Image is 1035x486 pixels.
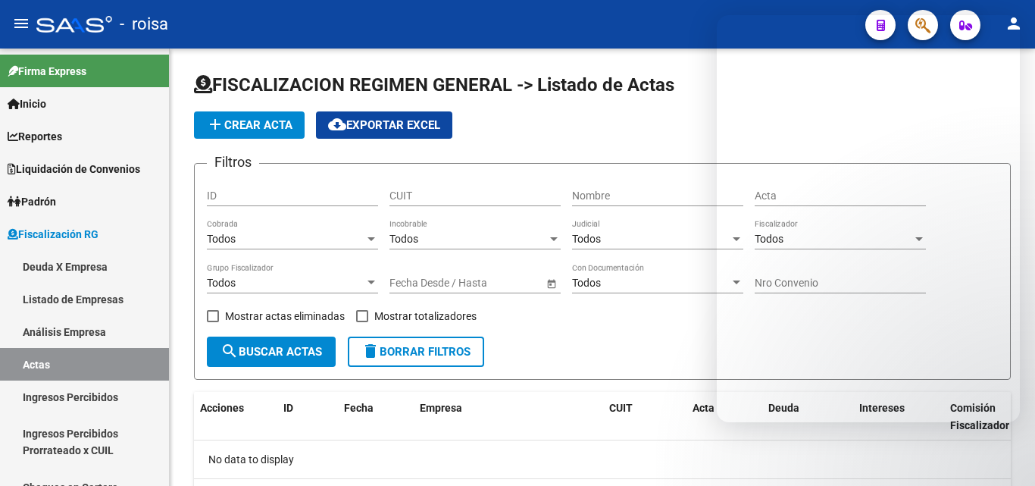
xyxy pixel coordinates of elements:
span: Fiscalización RG [8,226,98,243]
datatable-header-cell: Empresa [414,392,603,442]
datatable-header-cell: Acta [686,392,762,442]
span: Firma Express [8,63,86,80]
span: Liquidación de Convenios [8,161,140,177]
datatable-header-cell: Fecha [338,392,414,442]
span: Todos [207,277,236,289]
span: Borrar Filtros [361,345,471,359]
span: CUIT [609,402,633,414]
button: Exportar EXCEL [316,111,452,139]
mat-icon: search [220,342,239,360]
span: Buscar Actas [220,345,322,359]
span: Todos [207,233,236,245]
span: Empresa [420,402,462,414]
span: Todos [572,233,601,245]
h3: Filtros [207,152,259,173]
mat-icon: menu [12,14,30,33]
mat-icon: add [206,115,224,133]
span: Crear Acta [206,118,292,132]
span: Comisión Fiscalizador [950,402,1009,431]
div: No data to display [194,441,1011,478]
datatable-header-cell: ID [277,392,338,442]
mat-icon: delete [361,342,380,360]
span: FISCALIZACION REGIMEN GENERAL -> Listado de Actas [194,74,674,96]
datatable-header-cell: CUIT [603,392,686,442]
span: Exportar EXCEL [328,118,440,132]
button: Crear Acta [194,111,305,139]
span: - roisa [120,8,168,41]
span: Padrón [8,193,56,210]
span: Mostrar actas eliminadas [225,307,345,325]
button: Borrar Filtros [348,337,484,367]
datatable-header-cell: Acciones [194,392,277,442]
span: Todos [389,233,418,245]
span: Acta [693,402,714,414]
span: Mostrar totalizadores [374,307,477,325]
mat-icon: cloud_download [328,115,346,133]
input: Fecha inicio [389,277,445,290]
span: Reportes [8,128,62,145]
span: Acciones [200,402,244,414]
button: Open calendar [543,275,559,291]
iframe: Intercom live chat [717,15,1020,422]
span: Inicio [8,96,46,112]
span: Fecha [344,402,374,414]
iframe: Intercom live chat [983,434,1020,471]
input: Fecha fin [458,277,532,290]
span: Todos [572,277,601,289]
span: ID [283,402,293,414]
button: Buscar Actas [207,337,336,367]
